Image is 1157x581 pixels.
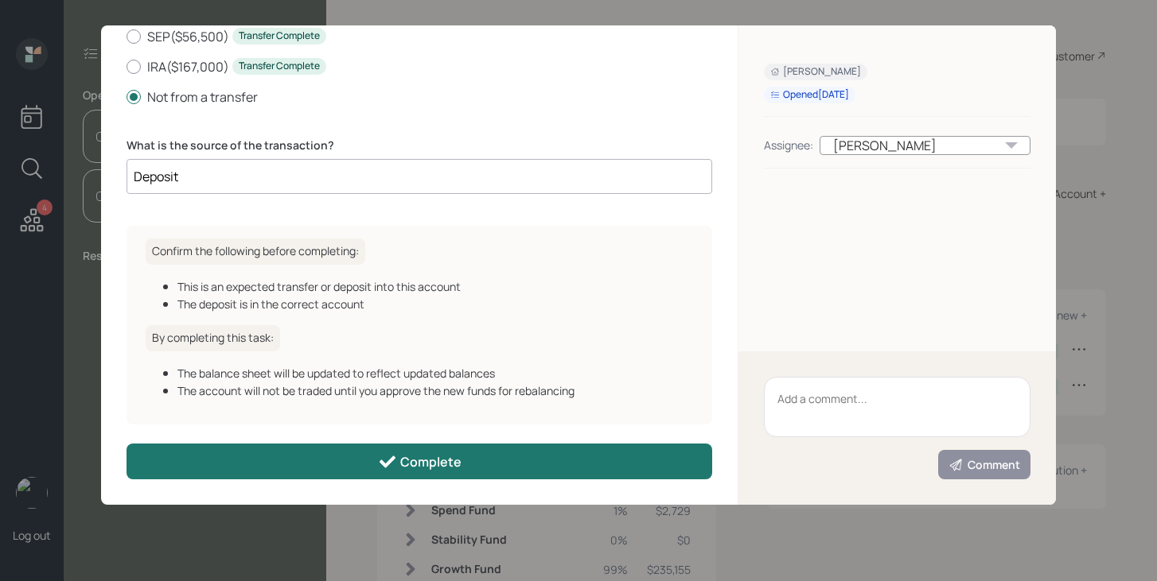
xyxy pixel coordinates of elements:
div: [PERSON_NAME] [820,136,1030,155]
div: The balance sheet will be updated to reflect updated balances [177,365,693,382]
div: Transfer Complete [239,29,320,43]
div: [PERSON_NAME] [770,65,861,79]
button: Comment [938,450,1030,479]
div: Transfer Complete [239,60,320,73]
label: Not from a transfer [127,88,712,106]
h6: By completing this task: [146,325,280,351]
label: What is the source of the transaction? [127,138,712,153]
label: IRA ( $167,000 ) [127,58,712,76]
label: SEP ( $56,500 ) [127,28,712,45]
div: Comment [949,457,1020,473]
div: The deposit is in the correct account [177,296,693,312]
div: Complete [378,452,462,471]
div: This is an expected transfer or deposit into this account [177,278,693,295]
div: The account will not be traded until you approve the new funds for rebalancing [177,382,693,399]
div: Assignee: [764,137,813,153]
h6: Confirm the following before completing: [146,238,365,265]
div: Opened [DATE] [770,88,849,102]
button: Complete [127,443,712,479]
